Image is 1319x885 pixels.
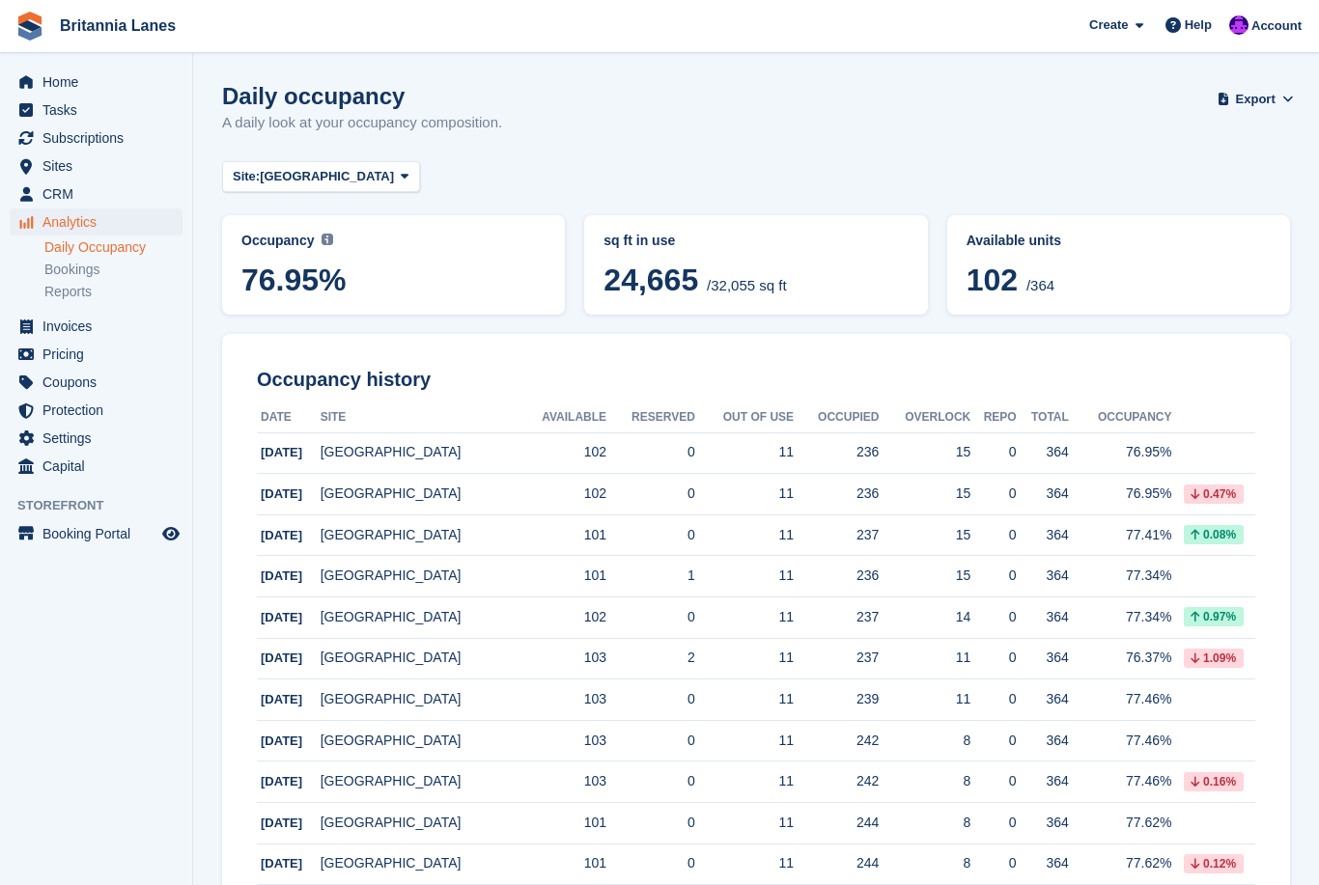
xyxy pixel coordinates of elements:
td: [GEOGRAPHIC_DATA] [321,803,517,844]
a: menu [10,97,182,124]
td: 1 [606,556,695,597]
td: 0 [606,514,695,556]
a: menu [10,208,182,235]
th: Date [257,402,321,433]
a: Bookings [44,261,182,279]
a: Daily Occupancy [44,238,182,257]
img: stora-icon-8386f47178a22dfd0bd8f6a31ec36ba5ce8667c1dd55bd0f319d3a0aa187defe.svg [15,12,44,41]
span: [DATE] [261,856,302,871]
span: [DATE] [261,733,302,748]
p: A daily look at your occupancy composition. [222,112,502,134]
div: 0 [970,442,1016,462]
button: Export [1221,83,1290,115]
td: 11 [695,597,794,639]
td: 364 [1017,720,1069,761]
span: Coupons [42,369,158,396]
h2: Occupancy history [257,369,1255,391]
td: 364 [1017,679,1069,721]
img: icon-info-grey-7440780725fd019a000dd9b08b2336e03edf1995a4989e88bcd33f0948082b44.svg [322,234,333,245]
span: [DATE] [261,816,302,830]
a: menu [10,341,182,368]
td: [GEOGRAPHIC_DATA] [321,474,517,515]
span: [DATE] [261,528,302,542]
span: Settings [42,425,158,452]
span: [DATE] [261,692,302,706]
span: Occupancy [241,233,314,248]
h1: Daily occupancy [222,83,502,109]
td: 102 [517,597,606,639]
div: 244 [794,853,879,873]
span: [DATE] [261,486,302,501]
td: 364 [1017,638,1069,679]
th: Repo [970,402,1016,433]
a: Preview store [159,522,182,545]
div: 0.47% [1184,484,1244,504]
a: Reports [44,283,182,301]
span: [DATE] [261,610,302,624]
td: 77.34% [1069,556,1172,597]
td: 101 [517,514,606,556]
div: 8 [879,731,970,751]
td: 101 [517,844,606,885]
div: 0 [970,525,1016,545]
a: menu [10,152,182,180]
td: 76.37% [1069,638,1172,679]
span: Analytics [42,208,158,235]
td: 11 [695,844,794,885]
td: 76.95% [1069,474,1172,515]
span: [GEOGRAPHIC_DATA] [260,167,394,186]
td: 77.46% [1069,761,1172,803]
td: 0 [606,474,695,515]
span: Booking Portal [42,520,158,547]
td: 77.46% [1069,679,1172,721]
span: Create [1089,15,1128,35]
span: [DATE] [261,774,302,788]
div: 11 [879,689,970,709]
div: 0 [970,813,1016,833]
td: 11 [695,761,794,803]
div: 0 [970,689,1016,709]
td: 0 [606,844,695,885]
td: 0 [606,679,695,721]
a: menu [10,69,182,96]
span: [DATE] [261,445,302,459]
td: 102 [517,432,606,474]
td: [GEOGRAPHIC_DATA] [321,679,517,721]
div: 15 [879,566,970,586]
span: 102 [967,263,1018,297]
td: [GEOGRAPHIC_DATA] [321,514,517,556]
div: 8 [879,813,970,833]
td: 364 [1017,761,1069,803]
td: 102 [517,474,606,515]
a: menu [10,520,182,547]
td: [GEOGRAPHIC_DATA] [321,844,517,885]
span: Site: [233,167,260,186]
td: 77.46% [1069,720,1172,761]
th: Site [321,402,517,433]
td: 364 [1017,514,1069,556]
th: Occupied [794,402,879,433]
td: 364 [1017,432,1069,474]
span: Export [1236,90,1276,109]
span: Capital [42,453,158,480]
th: Total [1017,402,1069,433]
th: Available [517,402,606,433]
th: Reserved [606,402,695,433]
td: 364 [1017,597,1069,639]
td: 103 [517,761,606,803]
abbr: Current percentage of units occupied or overlocked [967,231,1271,251]
td: [GEOGRAPHIC_DATA] [321,556,517,597]
div: 8 [879,771,970,791]
td: 77.62% [1069,803,1172,844]
span: Invoices [42,313,158,340]
td: 77.34% [1069,597,1172,639]
div: 0 [970,607,1016,627]
td: 77.62% [1069,844,1172,885]
td: [GEOGRAPHIC_DATA] [321,638,517,679]
td: 364 [1017,803,1069,844]
span: /364 [1026,277,1054,293]
abbr: Current percentage of sq ft occupied [241,231,546,251]
span: Home [42,69,158,96]
td: 0 [606,597,695,639]
a: menu [10,180,182,207]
